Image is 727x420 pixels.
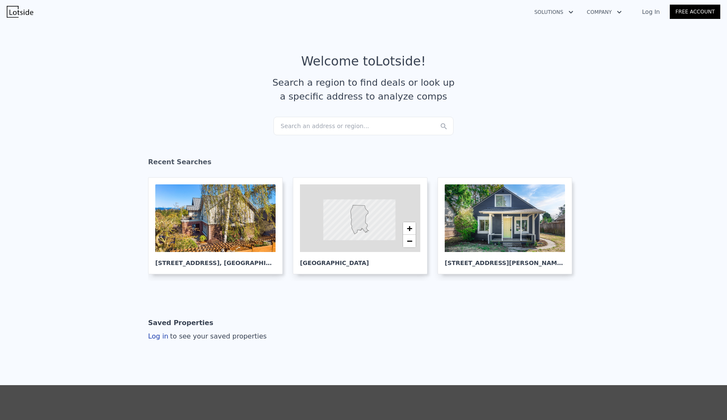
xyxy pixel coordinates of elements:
a: [STREET_ADDRESS][PERSON_NAME], Tacoma [438,177,579,274]
div: Log in [148,331,267,341]
div: Saved Properties [148,315,213,331]
div: Welcome to Lotside ! [301,54,426,69]
div: [STREET_ADDRESS] , [GEOGRAPHIC_DATA] [155,252,276,267]
a: Zoom out [403,235,416,247]
a: [STREET_ADDRESS], [GEOGRAPHIC_DATA] [148,177,289,274]
button: Solutions [528,5,580,20]
span: − [407,236,412,246]
div: Search an address or region... [273,117,454,135]
span: to see your saved properties [168,332,267,340]
a: Log In [632,8,670,16]
button: Company [580,5,629,20]
div: Search a region to find deals or look up a specific address to analyze comps [269,76,458,103]
div: [STREET_ADDRESS][PERSON_NAME] , Tacoma [445,252,565,267]
img: Lotside [7,6,33,18]
a: Zoom in [403,222,416,235]
a: Free Account [670,5,720,19]
a: [GEOGRAPHIC_DATA] [293,177,434,274]
div: [GEOGRAPHIC_DATA] [300,252,420,267]
span: + [407,223,412,234]
div: Recent Searches [148,150,579,177]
